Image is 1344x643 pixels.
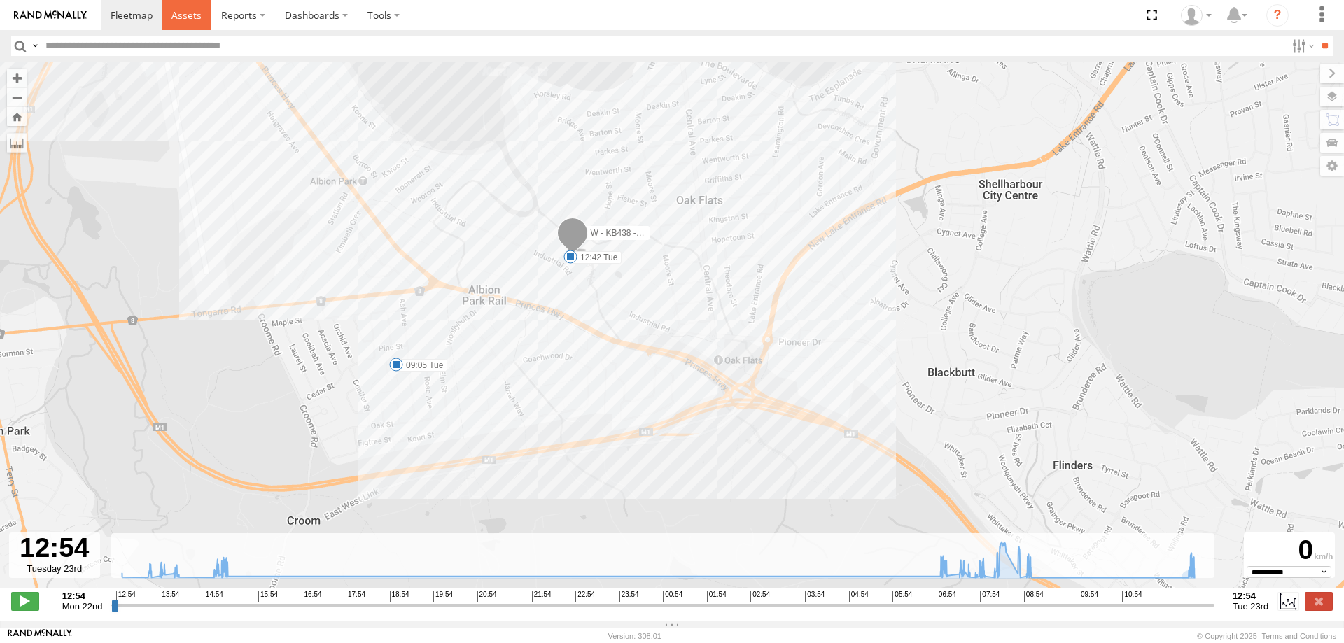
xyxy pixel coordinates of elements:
span: Tue 23rd Sep 2025 [1233,601,1268,612]
a: Terms and Conditions [1262,632,1336,640]
span: 03:54 [805,591,825,602]
span: 06:54 [937,591,956,602]
span: 01:54 [707,591,727,602]
span: 08:54 [1024,591,1044,602]
label: Play/Stop [11,592,39,610]
div: 0 [1246,535,1333,566]
span: 16:54 [302,591,321,602]
span: W - KB438 - [PERSON_NAME] [591,228,708,238]
a: Visit our Website [8,629,72,643]
button: Zoom in [7,69,27,87]
label: Map Settings [1320,156,1344,176]
span: 19:54 [433,591,453,602]
span: 22:54 [575,591,595,602]
span: 21:54 [532,591,552,602]
div: Tye Clark [1176,5,1217,26]
button: Zoom out [7,87,27,107]
span: 10:54 [1122,591,1142,602]
span: Mon 22nd Sep 2025 [62,601,103,612]
label: 12:42 Tue [570,251,622,264]
span: 14:54 [204,591,223,602]
label: Close [1305,592,1333,610]
span: 00:54 [663,591,682,602]
label: Measure [7,133,27,153]
strong: 12:54 [62,591,103,601]
span: 17:54 [346,591,365,602]
span: 18:54 [390,591,409,602]
strong: 12:54 [1233,591,1268,601]
span: 07:54 [980,591,1000,602]
span: 09:54 [1079,591,1098,602]
button: Zoom Home [7,107,27,126]
span: 13:54 [160,591,179,602]
span: 05:54 [892,591,912,602]
span: 04:54 [849,591,869,602]
label: 09:05 Tue [396,359,447,372]
div: © Copyright 2025 - [1197,632,1336,640]
div: Version: 308.01 [608,632,661,640]
span: 12:54 [116,591,136,602]
span: 20:54 [477,591,497,602]
label: Search Filter Options [1287,36,1317,56]
span: 02:54 [750,591,770,602]
label: Search Query [29,36,41,56]
span: 15:54 [258,591,278,602]
img: rand-logo.svg [14,10,87,20]
span: 23:54 [619,591,639,602]
i: ? [1266,4,1289,27]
